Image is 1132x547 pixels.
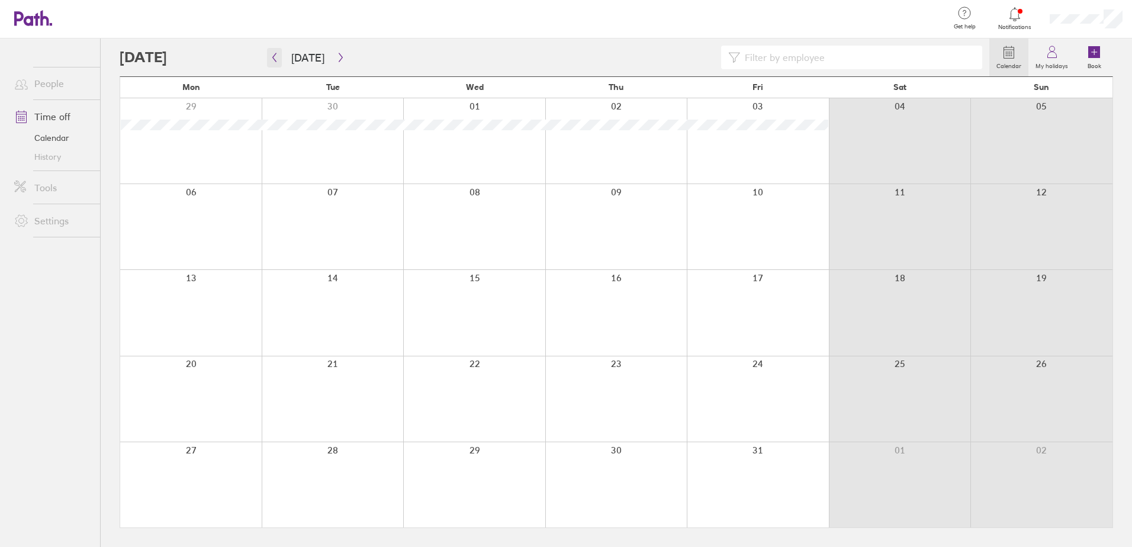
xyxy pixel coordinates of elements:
[1028,38,1075,76] a: My holidays
[996,24,1034,31] span: Notifications
[5,209,100,233] a: Settings
[5,128,100,147] a: Calendar
[996,6,1034,31] a: Notifications
[1034,82,1049,92] span: Sun
[5,72,100,95] a: People
[1080,59,1108,70] label: Book
[5,105,100,128] a: Time off
[989,38,1028,76] a: Calendar
[740,46,975,69] input: Filter by employee
[989,59,1028,70] label: Calendar
[5,176,100,200] a: Tools
[282,48,334,67] button: [DATE]
[326,82,340,92] span: Tue
[5,147,100,166] a: History
[466,82,484,92] span: Wed
[893,82,906,92] span: Sat
[946,23,984,30] span: Get help
[752,82,763,92] span: Fri
[1075,38,1113,76] a: Book
[182,82,200,92] span: Mon
[609,82,623,92] span: Thu
[1028,59,1075,70] label: My holidays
